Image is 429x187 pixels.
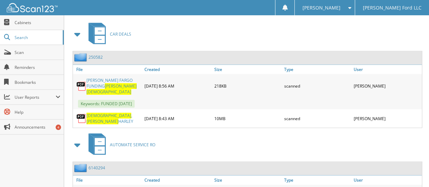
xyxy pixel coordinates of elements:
a: 250582 [89,54,103,60]
a: AUTOMATE SERVICE RO [84,131,155,158]
img: folder2.png [74,164,89,172]
span: [PERSON_NAME] Ford LLC [363,6,421,10]
div: 4 [56,125,61,130]
span: Search [15,35,59,40]
span: [PERSON_NAME] [303,6,340,10]
span: [PERSON_NAME] [105,83,137,89]
span: [PERSON_NAME] [86,118,118,124]
span: Reminders [15,64,60,70]
a: User [352,175,422,185]
img: scan123-logo-white.svg [7,3,58,12]
a: [DEMOGRAPHIC_DATA],[PERSON_NAME]HARLEY [86,113,141,124]
img: PDF.png [76,81,86,91]
div: [DATE] 8:43 AM [143,111,213,126]
div: [PERSON_NAME] [352,111,422,126]
div: scanned [282,76,352,96]
span: Help [15,109,60,115]
img: PDF.png [76,113,86,124]
div: [DATE] 8:56 AM [143,76,213,96]
a: File [73,175,143,185]
a: User [352,65,422,74]
span: Announcements [15,124,60,130]
div: 10MB [213,111,282,126]
a: 6140294 [89,165,105,171]
span: Cabinets [15,20,60,25]
a: Size [213,65,282,74]
div: 218KB [213,76,282,96]
a: CAR DEALS [84,21,131,48]
span: Scan [15,50,60,55]
div: [PERSON_NAME] [352,76,422,96]
span: [DEMOGRAPHIC_DATA] [86,89,131,95]
a: [PERSON_NAME] FARGO FUNDING[PERSON_NAME] [DEMOGRAPHIC_DATA] [86,77,141,95]
span: [DEMOGRAPHIC_DATA] [86,113,131,118]
a: Size [213,175,282,185]
a: Created [143,175,213,185]
span: User Reports [15,94,56,100]
span: AUTOMATE SERVICE RO [110,142,155,148]
a: File [73,65,143,74]
a: Created [143,65,213,74]
span: CAR DEALS [110,31,131,37]
img: folder2.png [74,53,89,61]
span: Keywords: FUNDED [DATE] [78,100,135,108]
a: Type [282,175,352,185]
div: scanned [282,111,352,126]
span: Bookmarks [15,79,60,85]
a: Type [282,65,352,74]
